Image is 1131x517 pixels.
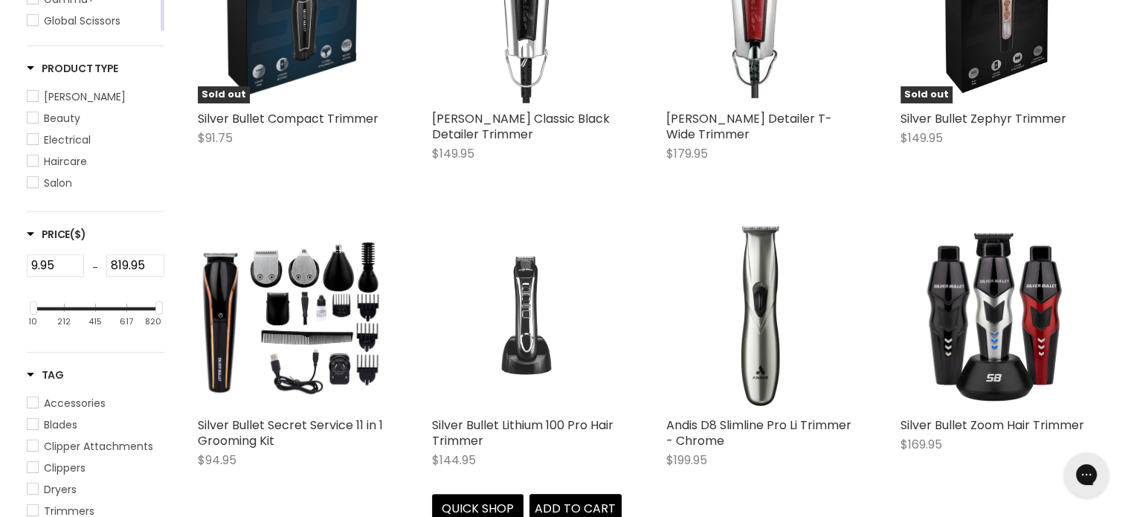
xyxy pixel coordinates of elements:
span: Sold out [900,86,953,103]
div: 820 [145,317,161,327]
span: Dryers [44,482,77,497]
a: Silver Bullet Zephyr Trimmer [900,110,1066,127]
h3: Product Type [27,61,119,76]
a: Silver Bullet Secret Service 11 in 1 Grooming Kit [198,220,387,410]
a: Barber [27,89,164,105]
iframe: Gorgias live chat messenger [1057,447,1116,502]
a: Haircare [27,153,164,170]
a: Silver Bullet Compact Trimmer [198,110,378,127]
img: Silver Bullet Secret Service 11 in 1 Grooming Kit [198,233,387,398]
a: Blades [27,417,164,433]
span: Add to cart [535,500,616,517]
a: Silver Bullet Zoom Hair Trimmer [900,417,1084,434]
span: Price [27,227,86,242]
span: Sold out [198,86,250,103]
span: $169.95 [900,436,942,453]
a: Clippers [27,460,164,476]
span: $149.95 [900,129,943,147]
img: Silver Bullet Zoom Hair Trimmer [900,220,1090,410]
span: Electrical [44,132,91,147]
a: [PERSON_NAME] Classic Black Detailer Trimmer [432,110,610,143]
a: Salon [27,175,164,191]
span: ($) [70,227,86,242]
div: 415 [88,317,102,327]
a: Andis D8 Slimline Pro Li Trimmer - Chrome [666,417,851,449]
span: Salon [44,176,72,190]
a: Beauty [27,110,164,126]
a: Electrical [27,132,164,148]
h3: Tag [27,367,64,382]
div: 212 [57,317,71,327]
span: $149.95 [432,145,474,162]
a: Silver Bullet Lithium 100 Pro Hair Trimmer [432,417,613,449]
span: Clipper Attachments [44,439,153,454]
span: $179.95 [666,145,708,162]
a: Andis D8 Slimline Pro Li Trimmer - Chrome [666,220,856,410]
span: Blades [44,417,77,432]
input: Max Price [106,254,164,277]
span: Beauty [44,111,80,126]
div: 10 [28,317,37,327]
span: $144.95 [432,452,476,469]
span: Global Scissors [44,13,120,28]
a: Clipper Attachments [27,438,164,455]
span: Clippers [44,460,86,475]
span: Haircare [44,154,87,169]
span: $94.95 [198,452,236,469]
a: Silver Bullet Lithium 100 Pro Hair Trimmer [432,220,622,410]
span: [PERSON_NAME] [44,89,126,104]
input: Min Price [27,254,85,277]
div: 617 [120,317,133,327]
img: Andis D8 Slimline Pro Li Trimmer - Chrome [680,220,841,410]
img: Silver Bullet Lithium 100 Pro Hair Trimmer [463,220,590,410]
a: Dryers [27,481,164,498]
a: Silver Bullet Secret Service 11 in 1 Grooming Kit [198,417,383,449]
a: Accessories [27,395,164,411]
div: - [84,254,106,281]
span: $199.95 [666,452,707,469]
span: $91.75 [198,129,233,147]
span: Accessories [44,396,106,411]
h3: Price($) [27,227,86,242]
a: [PERSON_NAME] Detailer T-Wide Trimmer [666,110,832,143]
a: Global Scissors [27,13,158,29]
